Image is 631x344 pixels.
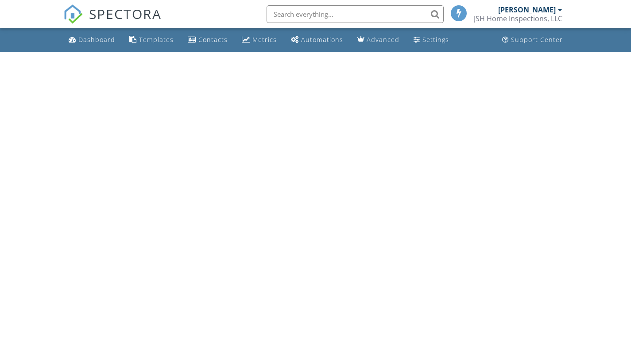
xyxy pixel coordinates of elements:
[252,35,277,44] div: Metrics
[474,14,562,23] div: JSH Home Inspections, LLC
[301,35,343,44] div: Automations
[267,5,444,23] input: Search everything...
[126,32,177,48] a: Templates
[89,4,162,23] span: SPECTORA
[511,35,563,44] div: Support Center
[410,32,453,48] a: Settings
[78,35,115,44] div: Dashboard
[367,35,399,44] div: Advanced
[63,4,83,24] img: The Best Home Inspection Software - Spectora
[184,32,231,48] a: Contacts
[63,12,162,31] a: SPECTORA
[139,35,174,44] div: Templates
[198,35,228,44] div: Contacts
[65,32,119,48] a: Dashboard
[498,5,556,14] div: [PERSON_NAME]
[422,35,449,44] div: Settings
[354,32,403,48] a: Advanced
[499,32,566,48] a: Support Center
[287,32,347,48] a: Automations (Basic)
[238,32,280,48] a: Metrics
